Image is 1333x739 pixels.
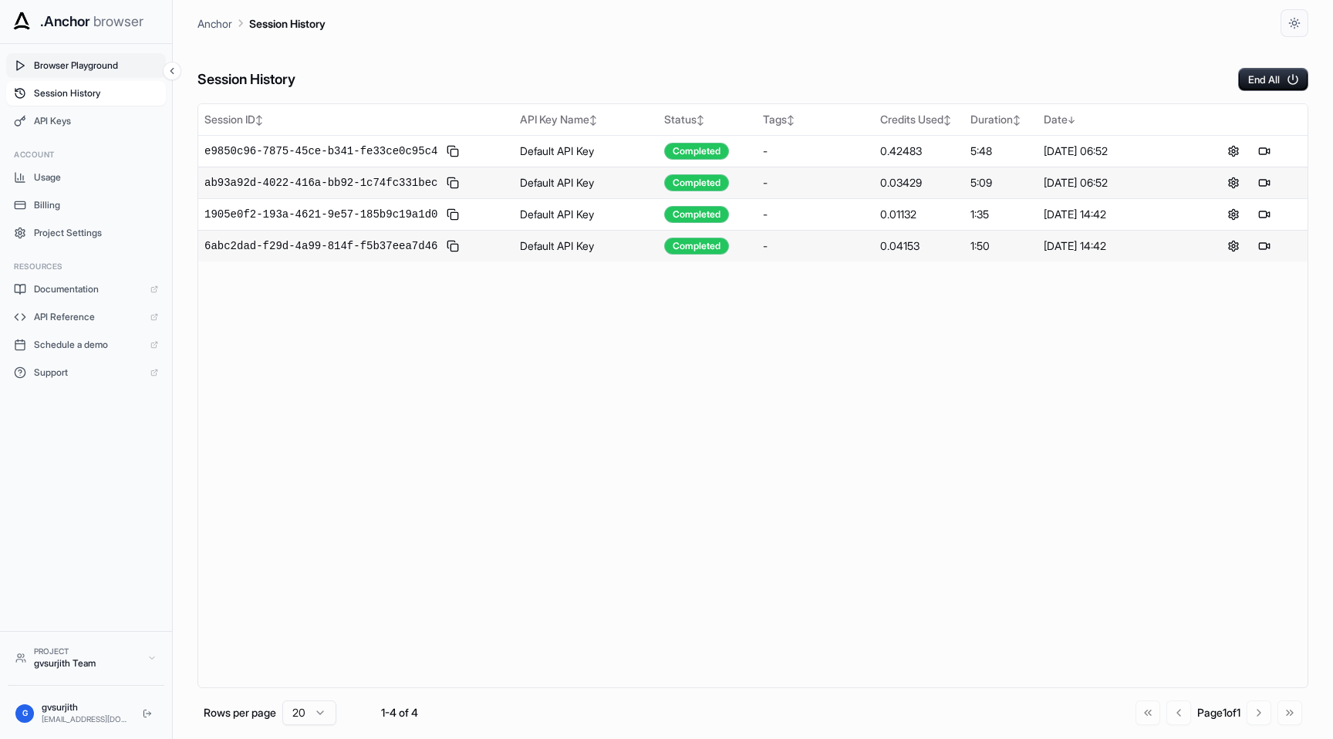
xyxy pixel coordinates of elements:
span: ↕ [787,114,795,126]
span: Browser Playground [34,59,158,72]
button: Usage [6,165,166,190]
a: Schedule a demo [6,332,166,357]
div: Duration [970,112,1031,127]
button: API Keys [6,109,166,133]
nav: breadcrumb [197,15,326,32]
button: End All [1238,68,1308,91]
div: [DATE] 06:52 [1044,175,1185,191]
div: Project [34,646,140,657]
div: 1:35 [970,207,1031,222]
div: 5:09 [970,175,1031,191]
button: Projectgvsurjith Team [8,639,164,676]
button: Logout [138,704,157,723]
h3: Resources [14,261,158,272]
button: Collapse sidebar [163,62,181,80]
div: Date [1044,112,1185,127]
span: .Anchor [40,11,90,32]
td: Default API Key [514,135,658,167]
td: Default API Key [514,167,658,198]
img: Anchor Icon [9,9,34,34]
div: - [763,175,868,191]
div: gvsurjith [42,701,130,714]
span: ↕ [697,114,704,126]
div: [DATE] 14:42 [1044,238,1185,254]
span: Support [34,366,143,379]
span: ab93a92d-4022-416a-bb92-1c74fc331bec [204,175,437,191]
div: - [763,143,868,159]
div: Completed [664,174,729,191]
button: Session History [6,81,166,106]
span: Documentation [34,283,143,295]
div: 0.03429 [880,175,958,191]
span: browser [93,11,143,32]
div: 0.04153 [880,238,958,254]
td: Default API Key [514,198,658,230]
div: Completed [664,206,729,223]
span: Usage [34,171,158,184]
span: G [22,707,28,719]
div: Page 1 of 1 [1197,705,1240,720]
span: API Keys [34,115,158,127]
div: [DATE] 14:42 [1044,207,1185,222]
p: Session History [249,15,326,32]
div: 1:50 [970,238,1031,254]
span: Billing [34,199,158,211]
span: e9850c96-7875-45ce-b341-fe33ce0c95c4 [204,143,437,159]
button: Browser Playground [6,53,166,78]
div: 0.01132 [880,207,958,222]
span: Schedule a demo [34,339,143,351]
a: API Reference [6,305,166,329]
span: API Reference [34,311,143,323]
span: ↓ [1068,114,1075,126]
h3: Account [14,149,158,160]
div: 1-4 of 4 [361,705,438,720]
span: Session History [34,87,158,100]
div: 0.42483 [880,143,958,159]
td: Default API Key [514,230,658,262]
p: Anchor [197,15,232,32]
div: gvsurjith Team [34,657,140,670]
span: Project Settings [34,227,158,239]
span: ↕ [1013,114,1021,126]
button: Billing [6,193,166,218]
div: Tags [763,112,868,127]
div: API Key Name [520,112,652,127]
div: Status [664,112,751,127]
div: Session ID [204,112,508,127]
a: Documentation [6,277,166,302]
div: Completed [664,143,729,160]
h6: Session History [197,69,295,91]
div: [DATE] 06:52 [1044,143,1185,159]
div: 5:48 [970,143,1031,159]
div: Credits Used [880,112,958,127]
div: - [763,238,868,254]
div: - [763,207,868,222]
span: ↕ [589,114,597,126]
span: ↕ [255,114,263,126]
span: 1905e0f2-193a-4621-9e57-185b9c19a1d0 [204,207,437,222]
span: 6abc2dad-f29d-4a99-814f-f5b37eea7d46 [204,238,437,254]
div: Completed [664,238,729,255]
p: Rows per page [204,705,276,720]
span: ↕ [943,114,951,126]
button: Project Settings [6,221,166,245]
a: Support [6,360,166,385]
div: [EMAIL_ADDRESS][DOMAIN_NAME] [42,714,130,725]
